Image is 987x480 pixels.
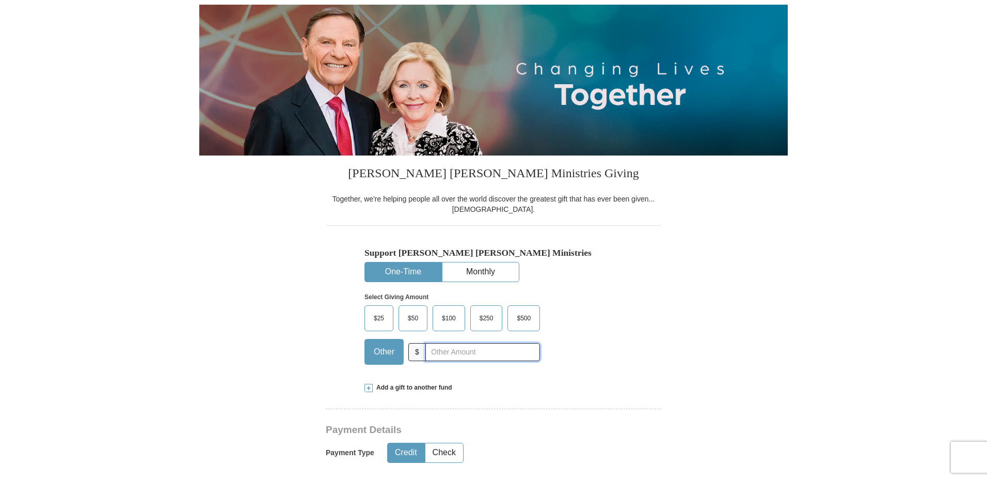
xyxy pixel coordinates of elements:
span: Other [369,344,400,360]
span: Add a gift to another fund [373,383,452,392]
span: $250 [474,311,499,326]
input: Other Amount [425,343,540,361]
h5: Support [PERSON_NAME] [PERSON_NAME] Ministries [364,247,623,258]
h5: Payment Type [326,448,374,457]
div: Together, we're helping people all over the world discover the greatest gift that has ever been g... [326,194,661,214]
span: $100 [437,311,461,326]
h3: [PERSON_NAME] [PERSON_NAME] Ministries Giving [326,156,661,194]
button: One-Time [365,262,441,282]
span: $500 [512,311,536,326]
strong: Select Giving Amount [364,293,428,301]
h3: Payment Details [326,424,589,436]
span: $25 [369,311,389,326]
button: Monthly [442,262,519,282]
span: $ [408,343,426,361]
span: $50 [403,311,423,326]
button: Check [425,443,463,462]
button: Credit [388,443,424,462]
